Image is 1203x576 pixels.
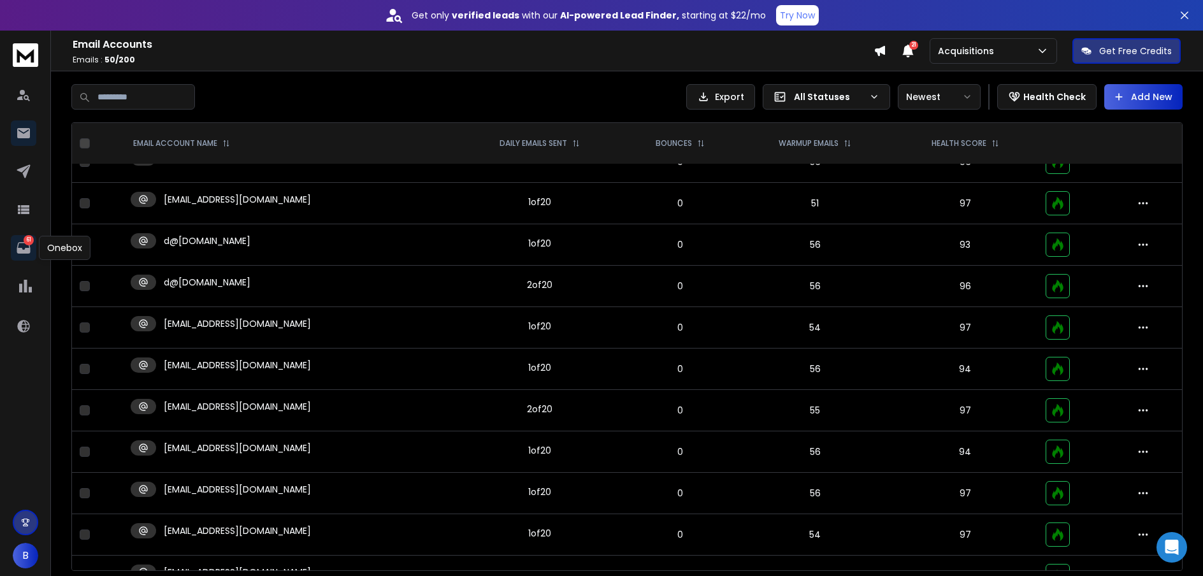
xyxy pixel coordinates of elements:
td: 97 [892,183,1038,224]
button: Export [686,84,755,110]
span: 21 [909,41,918,50]
td: 54 [738,514,892,556]
p: Health Check [1023,90,1086,103]
button: Newest [898,84,981,110]
p: WARMUP EMAILS [779,138,839,148]
td: 97 [892,390,1038,431]
p: Get only with our starting at $22/mo [412,9,766,22]
div: 1 of 20 [528,486,551,498]
button: Get Free Credits [1072,38,1181,64]
p: 0 [631,321,731,334]
td: 96 [892,266,1038,307]
div: 1 of 20 [528,320,551,333]
div: EMAIL ACCOUNT NAME [133,138,230,148]
div: 1 of 20 [528,444,551,457]
p: [EMAIL_ADDRESS][DOMAIN_NAME] [164,442,311,454]
strong: AI-powered Lead Finder, [560,9,679,22]
button: B [13,543,38,568]
p: 0 [631,197,731,210]
div: 2 of 20 [527,278,552,291]
p: [EMAIL_ADDRESS][DOMAIN_NAME] [164,524,311,537]
span: 50 / 200 [104,54,135,65]
a: 61 [11,235,36,261]
button: Try Now [776,5,819,25]
p: [EMAIL_ADDRESS][DOMAIN_NAME] [164,400,311,413]
p: d@[DOMAIN_NAME] [164,234,250,247]
p: 0 [631,363,731,375]
p: HEALTH SCORE [932,138,986,148]
td: 94 [892,431,1038,473]
p: [EMAIL_ADDRESS][DOMAIN_NAME] [164,359,311,371]
p: [EMAIL_ADDRESS][DOMAIN_NAME] [164,193,311,206]
div: 1 of 20 [528,361,551,374]
p: BOUNCES [656,138,692,148]
strong: verified leads [452,9,519,22]
div: 1 of 20 [528,196,551,208]
p: 0 [631,280,731,292]
td: 97 [892,307,1038,349]
p: DAILY EMAILS SENT [500,138,567,148]
div: Open Intercom Messenger [1156,532,1187,563]
p: Emails : [73,55,874,65]
td: 56 [738,349,892,390]
td: 56 [738,266,892,307]
p: d@[DOMAIN_NAME] [164,276,250,289]
p: 0 [631,404,731,417]
td: 94 [892,349,1038,390]
button: Health Check [997,84,1097,110]
img: logo [13,43,38,67]
td: 55 [738,390,892,431]
td: 97 [892,514,1038,556]
h1: Email Accounts [73,37,874,52]
td: 54 [738,307,892,349]
td: 93 [892,224,1038,266]
p: 0 [631,528,731,541]
div: Onebox [39,236,90,260]
td: 56 [738,224,892,266]
p: Acquisitions [938,45,999,57]
p: 0 [631,487,731,500]
button: Add New [1104,84,1183,110]
p: 0 [631,445,731,458]
p: All Statuses [794,90,864,103]
div: 2 of 20 [527,403,552,415]
p: [EMAIL_ADDRESS][DOMAIN_NAME] [164,483,311,496]
td: 97 [892,473,1038,514]
td: 51 [738,183,892,224]
p: 0 [631,238,731,251]
p: [EMAIL_ADDRESS][DOMAIN_NAME] [164,317,311,330]
p: Try Now [780,9,815,22]
td: 56 [738,431,892,473]
p: 61 [24,235,34,245]
p: Get Free Credits [1099,45,1172,57]
div: 1 of 20 [528,237,551,250]
td: 56 [738,473,892,514]
div: 1 of 20 [528,527,551,540]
